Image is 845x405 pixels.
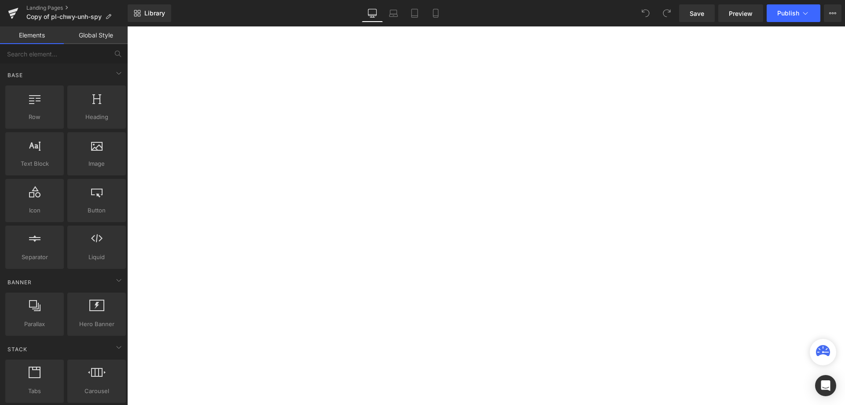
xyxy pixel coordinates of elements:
span: Image [70,159,123,168]
span: Preview [729,9,753,18]
span: Banner [7,278,33,286]
span: Stack [7,345,28,353]
button: Redo [658,4,676,22]
button: Publish [767,4,820,22]
span: Tabs [8,386,61,396]
span: Row [8,112,61,122]
a: Tablet [404,4,425,22]
button: Undo [637,4,654,22]
span: Heading [70,112,123,122]
span: Parallax [8,320,61,329]
span: Carousel [70,386,123,396]
a: Mobile [425,4,446,22]
button: More [824,4,841,22]
a: New Library [128,4,171,22]
span: Library [144,9,165,17]
span: Text Block [8,159,61,168]
span: Liquid [70,253,123,262]
div: Open Intercom Messenger [815,375,836,396]
a: Preview [718,4,763,22]
span: Save [690,9,704,18]
span: Separator [8,253,61,262]
a: Global Style [64,26,128,44]
a: Desktop [362,4,383,22]
a: Laptop [383,4,404,22]
span: Base [7,71,24,79]
span: Icon [8,206,61,215]
a: Landing Pages [26,4,128,11]
span: Hero Banner [70,320,123,329]
span: Copy of pl-chwy-unh-spy [26,13,102,20]
span: Publish [777,10,799,17]
span: Button [70,206,123,215]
